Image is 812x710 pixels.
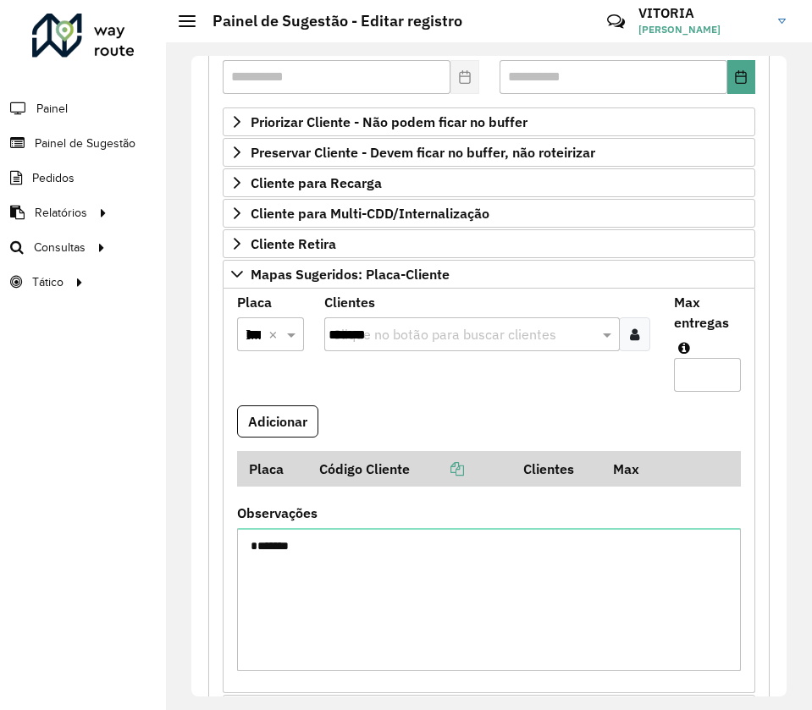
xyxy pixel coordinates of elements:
[223,168,755,197] a: Cliente para Recarga
[35,204,87,222] span: Relatórios
[268,324,283,344] span: Clear all
[727,60,755,94] button: Choose Date
[223,229,755,258] a: Cliente Retira
[196,12,462,30] h2: Painel de Sugestão - Editar registro
[251,115,528,129] span: Priorizar Cliente - Não podem ficar no buffer
[36,100,68,118] span: Painel
[410,460,464,477] a: Copiar
[223,289,755,694] div: Mapas Sugeridos: Placa-Cliente
[32,273,64,291] span: Tático
[34,239,86,256] span: Consultas
[251,206,489,220] span: Cliente para Multi-CDD/Internalização
[223,138,755,167] a: Preservar Cliente - Devem ficar no buffer, não roteirizar
[237,292,272,312] label: Placa
[638,22,765,37] span: [PERSON_NAME]
[307,451,511,487] th: Código Cliente
[223,107,755,136] a: Priorizar Cliente - Não podem ficar no buffer
[678,341,690,355] em: Máximo de clientes que serão colocados na mesma rota com os clientes informados
[251,267,450,281] span: Mapas Sugeridos: Placa-Cliente
[674,292,741,333] label: Max entregas
[223,199,755,228] a: Cliente para Multi-CDD/Internalização
[32,169,75,187] span: Pedidos
[251,146,595,159] span: Preservar Cliente - Devem ficar no buffer, não roteirizar
[324,292,375,312] label: Clientes
[511,451,601,487] th: Clientes
[237,405,318,438] button: Adicionar
[237,451,307,487] th: Placa
[223,260,755,289] a: Mapas Sugeridos: Placa-Cliente
[251,237,336,250] span: Cliente Retira
[237,503,318,523] label: Observações
[601,451,669,487] th: Max
[251,176,382,190] span: Cliente para Recarga
[638,5,765,21] h3: VITORIA
[598,3,634,40] a: Contato Rápido
[35,135,135,152] span: Painel de Sugestão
